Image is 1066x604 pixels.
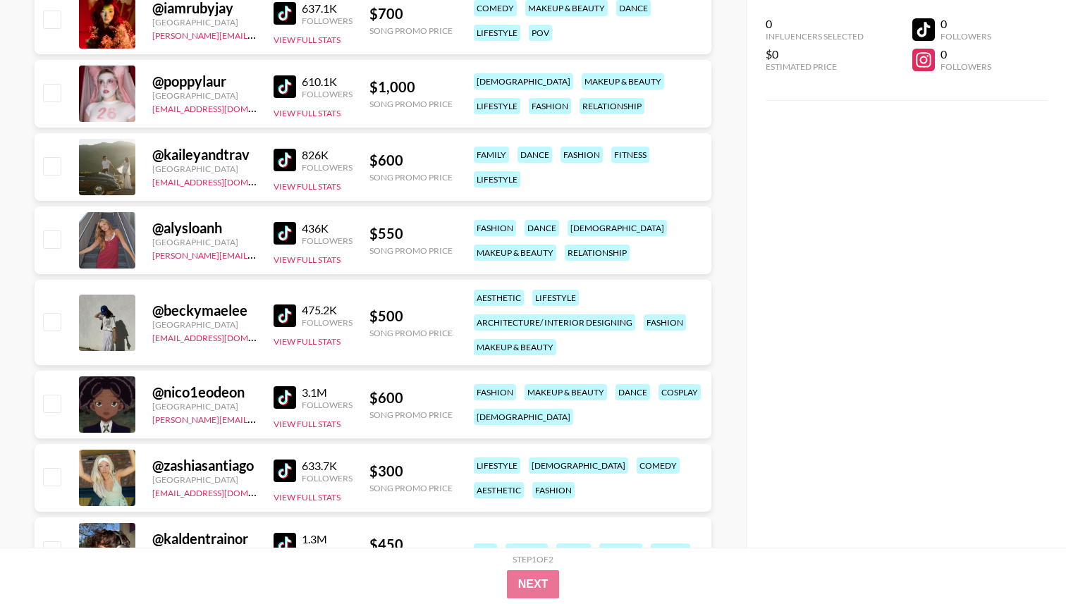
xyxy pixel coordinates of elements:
[274,35,341,45] button: View Full Stats
[152,73,257,90] div: @ poppylaur
[506,543,548,560] div: fashion
[766,61,864,72] div: Estimated Price
[525,220,559,236] div: dance
[302,235,353,246] div: Followers
[302,303,353,317] div: 475.2K
[525,384,607,400] div: makeup & beauty
[474,220,516,236] div: fashion
[529,457,628,474] div: [DEMOGRAPHIC_DATA]
[766,47,864,61] div: $0
[152,302,257,319] div: @ beckymaelee
[513,554,553,565] div: Step 1 of 2
[152,174,294,187] a: [EMAIL_ADDRESS][DOMAIN_NAME]
[474,25,520,41] div: lifestyle
[532,482,575,498] div: fashion
[152,457,257,474] div: @ zashiasantiago
[369,409,453,420] div: Song Promo Price
[599,543,642,560] div: comedy
[369,5,453,23] div: $ 700
[152,90,257,101] div: [GEOGRAPHIC_DATA]
[637,457,680,474] div: comedy
[766,31,864,42] div: Influencers Selected
[766,17,864,31] div: 0
[474,339,556,355] div: makeup & beauty
[369,536,453,553] div: $ 450
[369,99,453,109] div: Song Promo Price
[152,330,294,343] a: [EMAIL_ADDRESS][DOMAIN_NAME]
[582,73,664,90] div: makeup & beauty
[274,149,296,171] img: TikTok
[302,400,353,410] div: Followers
[517,147,552,163] div: dance
[152,383,257,401] div: @ nico1eodeon
[529,25,552,41] div: pov
[941,17,991,31] div: 0
[507,570,560,598] button: Next
[941,61,991,72] div: Followers
[302,162,353,173] div: Followers
[369,245,453,256] div: Song Promo Price
[369,328,453,338] div: Song Promo Price
[474,147,509,163] div: family
[556,543,591,560] div: dance
[615,384,650,400] div: dance
[941,31,991,42] div: Followers
[369,25,453,36] div: Song Promo Price
[152,412,361,425] a: [PERSON_NAME][EMAIL_ADDRESS][DOMAIN_NAME]
[302,1,353,16] div: 637.1K
[274,386,296,409] img: TikTok
[369,172,453,183] div: Song Promo Price
[560,147,603,163] div: fashion
[302,546,353,557] div: Followers
[369,78,453,96] div: $ 1,000
[152,164,257,174] div: [GEOGRAPHIC_DATA]
[529,98,571,114] div: fashion
[152,27,361,41] a: [PERSON_NAME][EMAIL_ADDRESS][DOMAIN_NAME]
[274,419,341,429] button: View Full Stats
[152,146,257,164] div: @ kaileyandtrav
[274,222,296,245] img: TikTok
[302,75,353,89] div: 610.1K
[369,389,453,407] div: $ 600
[658,384,701,400] div: cosplay
[474,543,497,560] div: pov
[580,98,644,114] div: relationship
[568,220,667,236] div: [DEMOGRAPHIC_DATA]
[532,290,579,306] div: lifestyle
[474,245,556,261] div: makeup & beauty
[152,530,257,548] div: @ kaldentrainor
[302,148,353,162] div: 826K
[474,457,520,474] div: lifestyle
[302,221,353,235] div: 436K
[474,73,573,90] div: [DEMOGRAPHIC_DATA]
[474,98,520,114] div: lifestyle
[302,532,353,546] div: 1.3M
[152,237,257,247] div: [GEOGRAPHIC_DATA]
[274,108,341,118] button: View Full Stats
[474,171,520,187] div: lifestyle
[941,47,991,61] div: 0
[302,459,353,473] div: 633.7K
[369,462,453,480] div: $ 300
[152,319,257,330] div: [GEOGRAPHIC_DATA]
[152,219,257,237] div: @ alysloanh
[369,483,453,493] div: Song Promo Price
[651,543,690,560] div: lipsync
[274,181,341,192] button: View Full Stats
[369,225,453,242] div: $ 550
[302,16,353,26] div: Followers
[302,89,353,99] div: Followers
[302,386,353,400] div: 3.1M
[152,474,257,485] div: [GEOGRAPHIC_DATA]
[565,245,630,261] div: relationship
[369,152,453,169] div: $ 600
[611,147,649,163] div: fitness
[274,533,296,555] img: TikTok
[644,314,686,331] div: fashion
[274,75,296,98] img: TikTok
[302,473,353,483] div: Followers
[474,384,516,400] div: fashion
[474,409,573,425] div: [DEMOGRAPHIC_DATA]
[302,317,353,328] div: Followers
[274,492,341,503] button: View Full Stats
